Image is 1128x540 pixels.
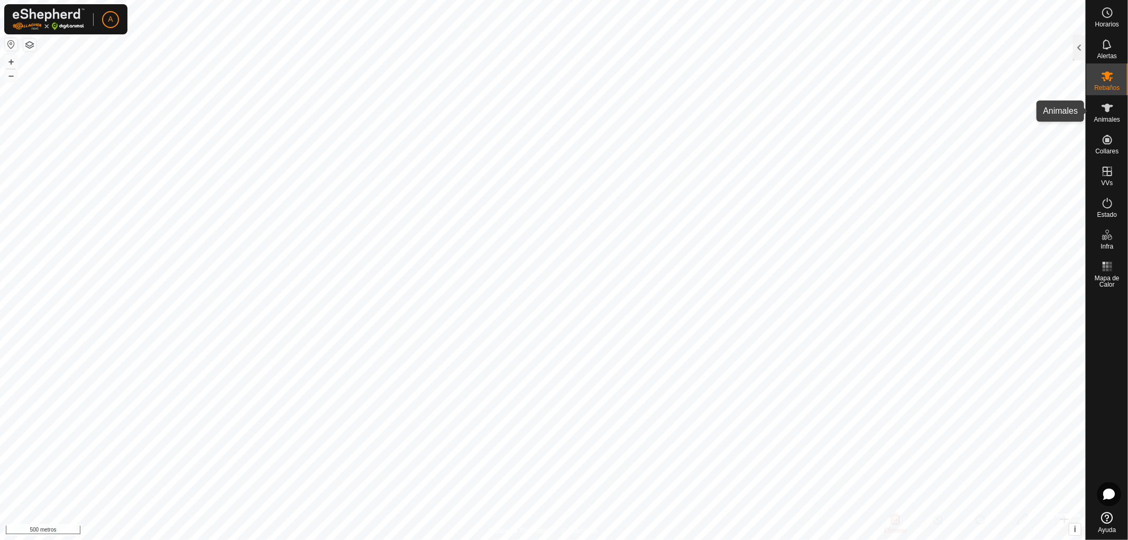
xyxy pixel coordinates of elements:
[1097,211,1117,218] font: Estado
[562,526,598,536] a: Contáctanos
[1097,52,1117,60] font: Alertas
[1094,116,1120,123] font: Animales
[1101,243,1113,250] font: Infra
[1074,525,1076,534] font: i
[1098,526,1116,534] font: Ayuda
[108,15,113,23] font: A
[5,69,17,82] button: –
[1095,274,1120,288] font: Mapa de Calor
[1086,508,1128,537] a: Ayuda
[1069,524,1081,535] button: i
[488,526,549,536] a: Política de Privacidad
[8,70,14,81] font: –
[562,527,598,535] font: Contáctanos
[13,8,85,30] img: Logotipo de Gallagher
[5,38,17,51] button: Restablecer mapa
[1095,148,1118,155] font: Collares
[8,56,14,67] font: +
[23,39,36,51] button: Capas del Mapa
[1101,179,1113,187] font: VVs
[1095,21,1119,28] font: Horarios
[488,527,549,535] font: Política de Privacidad
[5,56,17,68] button: +
[1094,84,1120,91] font: Rebaños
